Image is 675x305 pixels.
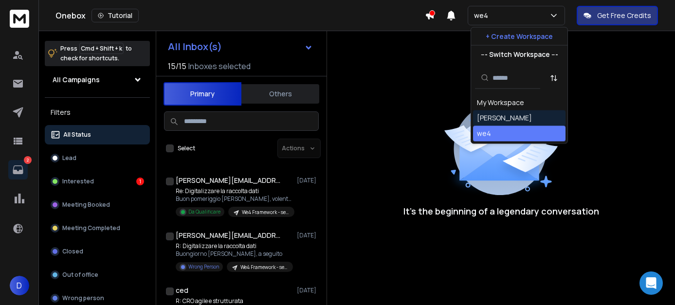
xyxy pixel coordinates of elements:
button: All Status [45,125,150,144]
p: Lead [62,154,76,162]
p: Interested [62,178,94,185]
p: R: CRO agile e strutturata [176,297,288,305]
button: Closed [45,242,150,261]
div: My Workspace [477,98,524,108]
p: Meeting Booked [62,201,110,209]
p: We4 Framework - settembre [240,264,287,271]
div: 1 [136,178,144,185]
button: Sort by Sort A-Z [544,68,564,88]
p: + Create Workspace [486,32,553,41]
p: we4 [474,11,492,20]
p: --- Switch Workspace --- [481,50,558,59]
h1: [PERSON_NAME][EMAIL_ADDRESS][DOMAIN_NAME] [176,176,283,185]
p: All Status [63,131,91,139]
p: R: Digitalizzare la raccolta dati [176,242,292,250]
div: Open Intercom Messenger [639,271,663,295]
p: We4 Framework - settembre [242,209,289,216]
button: All Campaigns [45,70,150,90]
label: Select [178,144,195,152]
h1: All Campaigns [53,75,100,85]
div: Onebox [55,9,425,22]
button: Meeting Completed [45,218,150,238]
p: Closed [62,248,83,255]
button: All Inbox(s) [160,37,321,56]
div: we4 [477,129,491,139]
span: 15 / 15 [168,60,186,72]
p: Buongiorno [PERSON_NAME], a seguito [176,250,292,258]
p: Wrong Person [188,263,219,270]
h1: All Inbox(s) [168,42,222,52]
p: Da Qualificare [188,208,220,215]
p: 2 [24,156,32,164]
button: Tutorial [91,9,139,22]
h1: [PERSON_NAME][EMAIL_ADDRESS][DOMAIN_NAME] [176,231,283,240]
p: Out of office [62,271,98,279]
button: Out of office [45,265,150,285]
h3: Inboxes selected [188,60,251,72]
p: [DATE] [297,232,319,239]
button: Get Free Credits [577,6,658,25]
p: Wrong person [62,294,104,302]
h3: Filters [45,106,150,119]
a: 2 [8,160,28,179]
p: Buon pomeriggio [PERSON_NAME], volentieri, sentiamoci [DATE] 17 [176,195,292,203]
button: Others [241,83,319,105]
p: Re: Digitalizzare la raccolta dati [176,187,292,195]
p: [DATE] [297,177,319,184]
button: Lead [45,148,150,168]
h1: ced [176,286,188,295]
p: Press to check for shortcuts. [60,44,132,63]
span: Cmd + Shift + k [79,43,124,54]
button: + Create Workspace [471,28,567,45]
p: Get Free Credits [597,11,651,20]
button: D [10,276,29,295]
button: Meeting Booked [45,195,150,215]
p: [DATE] [297,287,319,294]
div: [PERSON_NAME] [477,113,532,123]
p: It’s the beginning of a legendary conversation [403,204,599,218]
button: Primary [164,82,241,106]
p: Meeting Completed [62,224,120,232]
button: Interested1 [45,172,150,191]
